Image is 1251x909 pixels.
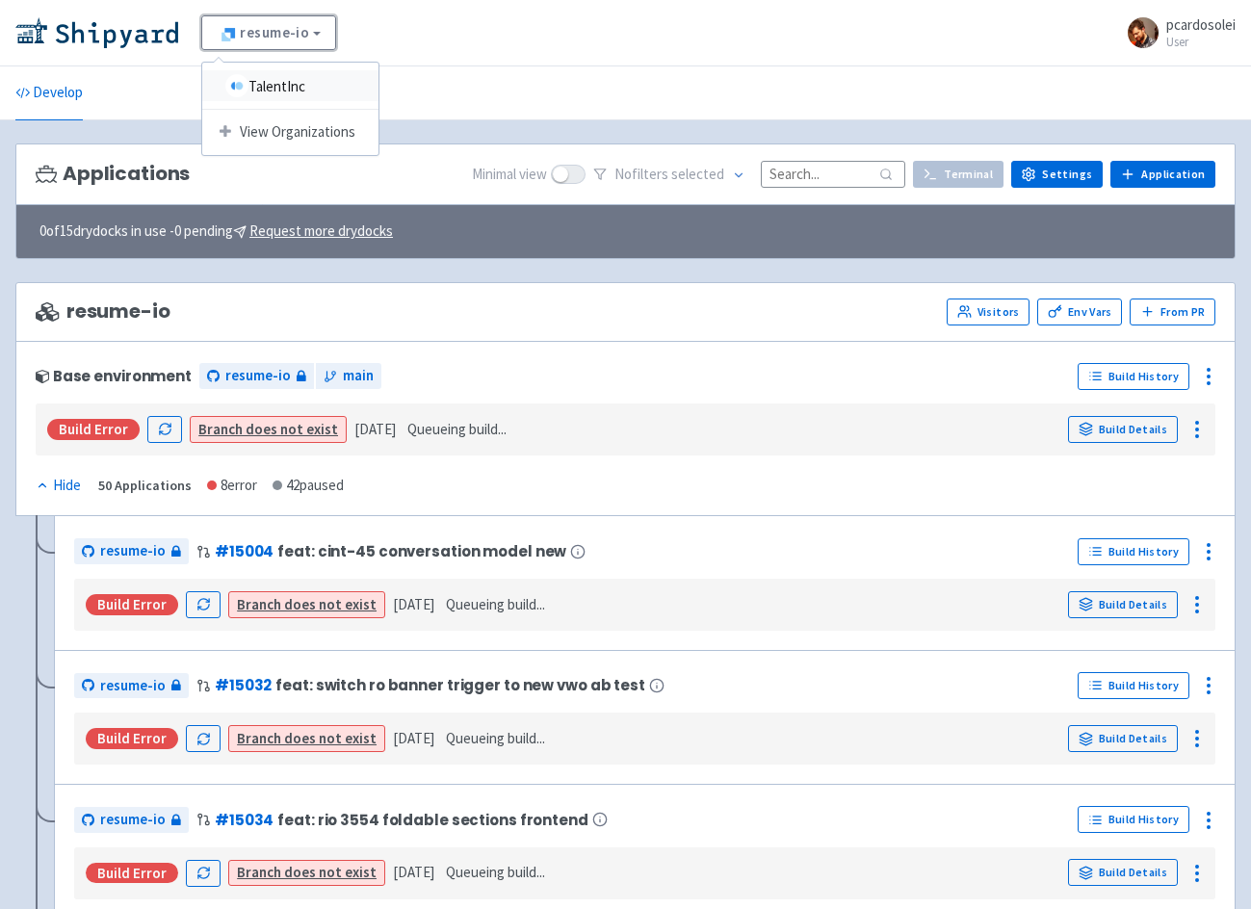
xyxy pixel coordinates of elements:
[1116,17,1236,48] a: pcardosolei User
[1078,363,1189,390] a: Build History
[39,221,393,243] span: 0 of 15 drydocks in use - 0 pending
[215,675,272,695] a: #15032
[407,419,507,441] span: Queueing build...
[202,117,378,147] a: View Organizations
[393,863,434,881] time: [DATE]
[100,809,166,831] span: resume-io
[237,863,377,881] a: Branch does not exist
[74,538,189,564] a: resume-io
[36,163,190,185] h3: Applications
[36,368,192,384] div: Base environment
[277,812,587,828] span: feat: rio 3554 foldable sections frontend
[1068,591,1178,618] a: Build Details
[100,540,166,562] span: resume-io
[237,729,377,747] a: Branch does not exist
[207,475,257,497] div: 8 error
[86,594,178,615] div: Build Error
[393,729,434,747] time: [DATE]
[36,475,81,497] div: Hide
[201,15,336,50] a: resume-io
[1068,416,1178,443] a: Build Details
[1166,36,1236,48] small: User
[100,675,166,697] span: resume-io
[393,595,434,613] time: [DATE]
[215,541,274,561] a: #15004
[15,66,83,120] a: Develop
[249,221,393,240] u: Request more drydocks
[1068,859,1178,886] a: Build Details
[15,17,178,48] img: Shipyard logo
[74,807,189,833] a: resume-io
[98,475,192,497] div: 50 Applications
[198,420,338,438] a: Branch does not exist
[671,165,724,183] span: selected
[614,164,724,186] span: No filter s
[1130,299,1215,325] button: From PR
[446,728,545,750] span: Queueing build...
[472,164,547,186] span: Minimal view
[86,728,178,749] div: Build Error
[446,862,545,884] span: Queueing build...
[86,863,178,884] div: Build Error
[273,475,344,497] div: 42 paused
[36,300,170,323] span: resume-io
[761,161,905,187] input: Search...
[446,594,545,616] span: Queueing build...
[1166,15,1236,34] span: pcardosolei
[316,363,381,389] a: main
[1037,299,1122,325] a: Env Vars
[343,365,374,387] span: main
[47,419,140,440] div: Build Error
[913,161,1003,188] a: Terminal
[225,365,291,387] span: resume-io
[1068,725,1178,752] a: Build Details
[36,475,83,497] button: Hide
[199,363,314,389] a: resume-io
[1078,806,1189,833] a: Build History
[277,543,566,559] span: feat: cint-45 conversation model new
[1011,161,1103,188] a: Settings
[947,299,1029,325] a: Visitors
[275,677,645,693] span: feat: switch ro banner trigger to new vwo ab test
[202,70,378,101] a: TalentInc
[237,595,377,613] a: Branch does not exist
[1078,538,1189,565] a: Build History
[1078,672,1189,699] a: Build History
[354,420,396,438] time: [DATE]
[74,673,189,699] a: resume-io
[1110,161,1215,188] a: Application
[215,810,274,830] a: #15034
